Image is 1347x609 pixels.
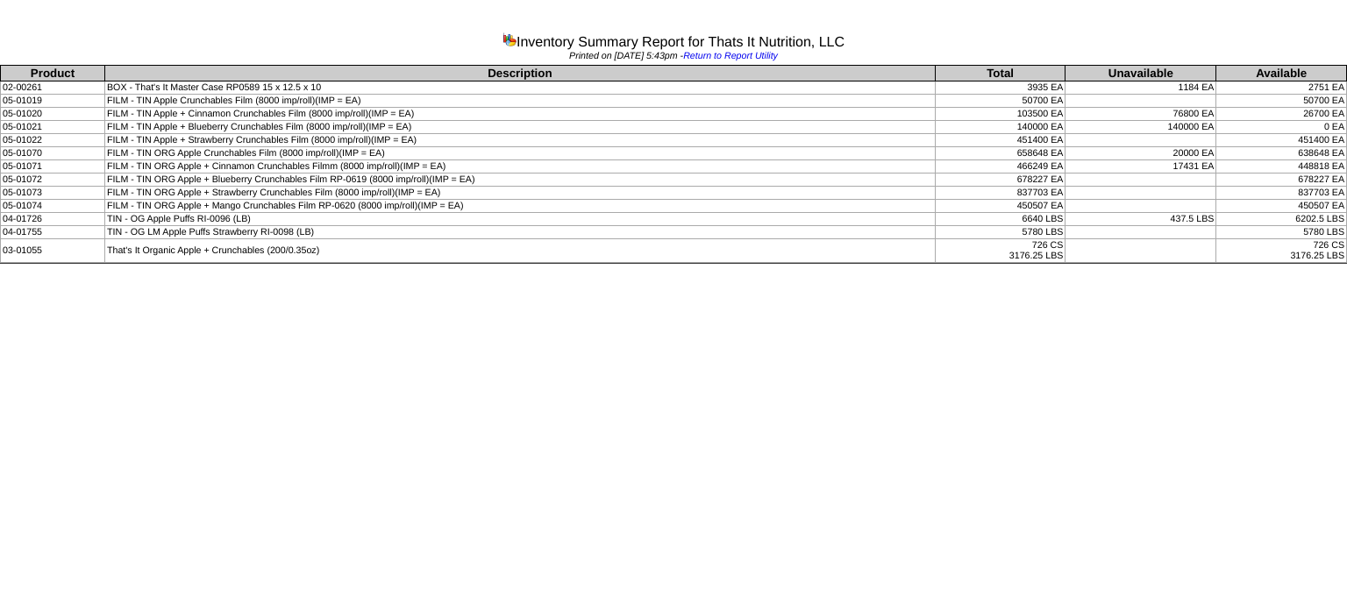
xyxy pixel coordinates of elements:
[1216,134,1347,147] td: 451400 EA
[105,200,936,213] td: FILM - TIN ORG Apple + Mango Crunchables Film RP-0620 (8000 imp/roll)(IMP = EA)
[935,81,1065,95] td: 3935 EA
[1,81,105,95] td: 02-00261
[105,66,936,81] th: Description
[935,187,1065,200] td: 837703 EA
[1065,66,1216,81] th: Unavailable
[1216,108,1347,121] td: 26700 EA
[1,173,105,187] td: 05-01072
[105,187,936,200] td: FILM - TIN ORG Apple + Strawberry Crunchables Film (8000 imp/roll)(IMP = EA)
[105,213,936,226] td: TIN - OG Apple Puffs RI-0096 (LB)
[683,51,778,61] a: Return to Report Utility
[1065,121,1216,134] td: 140000 EA
[935,173,1065,187] td: 678227 EA
[935,108,1065,121] td: 103500 EA
[1,134,105,147] td: 05-01022
[1216,239,1347,263] td: 726 CS 3176.25 LBS
[1,213,105,226] td: 04-01726
[935,95,1065,108] td: 50700 EA
[105,95,936,108] td: FILM - TIN Apple Crunchables Film (8000 imp/roll)(IMP = EA)
[1,239,105,263] td: 03-01055
[105,239,936,263] td: That's It Organic Apple + Crunchables (200/0.35oz)
[935,160,1065,173] td: 466249 EA
[105,147,936,160] td: FILM - TIN ORG Apple Crunchables Film (8000 imp/roll)(IMP = EA)
[1,160,105,173] td: 05-01071
[1216,200,1347,213] td: 450507 EA
[1,147,105,160] td: 05-01070
[1,200,105,213] td: 05-01074
[935,66,1065,81] th: Total
[1,121,105,134] td: 05-01021
[105,134,936,147] td: FILM - TIN Apple + Strawberry Crunchables Film (8000 imp/roll)(IMP = EA)
[935,213,1065,226] td: 6640 LBS
[105,160,936,173] td: FILM - TIN ORG Apple + Cinnamon Crunchables Filmm (8000 imp/roll)(IMP = EA)
[105,226,936,239] td: TIN - OG LM Apple Puffs Strawberry RI-0098 (LB)
[1,66,105,81] th: Product
[1,95,105,108] td: 05-01019
[105,121,936,134] td: FILM - TIN Apple + Blueberry Crunchables Film (8000 imp/roll)(IMP = EA)
[1,187,105,200] td: 05-01073
[935,200,1065,213] td: 450507 EA
[935,121,1065,134] td: 140000 EA
[1216,213,1347,226] td: 6202.5 LBS
[1216,173,1347,187] td: 678227 EA
[1216,95,1347,108] td: 50700 EA
[1065,81,1216,95] td: 1184 EA
[502,32,517,46] img: graph.gif
[935,147,1065,160] td: 658648 EA
[1216,147,1347,160] td: 638648 EA
[935,134,1065,147] td: 451400 EA
[1216,187,1347,200] td: 837703 EA
[1065,160,1216,173] td: 17431 EA
[1,108,105,121] td: 05-01020
[1216,66,1347,81] th: Available
[935,226,1065,239] td: 5780 LBS
[1216,160,1347,173] td: 448818 EA
[1065,147,1216,160] td: 20000 EA
[1065,213,1216,226] td: 437.5 LBS
[105,81,936,95] td: BOX - That's It Master Case RP0589 15 x 12.5 x 10
[1,226,105,239] td: 04-01755
[1216,226,1347,239] td: 5780 LBS
[935,239,1065,263] td: 726 CS 3176.25 LBS
[1065,108,1216,121] td: 76800 EA
[105,173,936,187] td: FILM - TIN ORG Apple + Blueberry Crunchables Film RP-0619 (8000 imp/roll)(IMP = EA)
[1216,121,1347,134] td: 0 EA
[1216,81,1347,95] td: 2751 EA
[105,108,936,121] td: FILM - TIN Apple + Cinnamon Crunchables Film (8000 imp/roll)(IMP = EA)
